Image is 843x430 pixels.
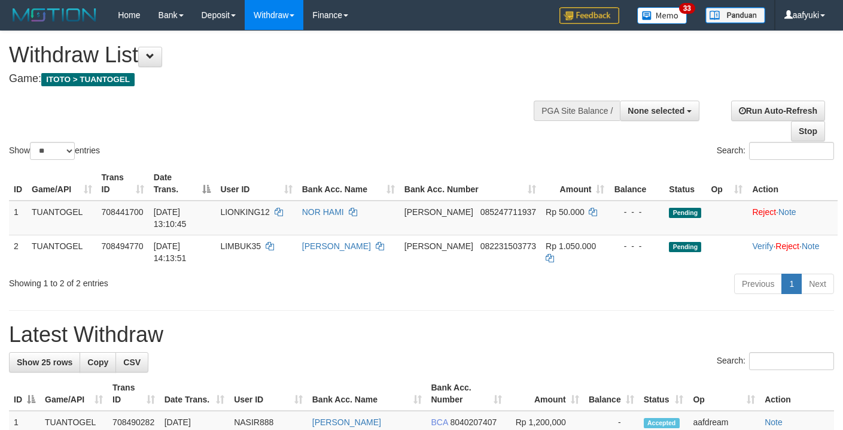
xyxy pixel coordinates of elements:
label: Search: [717,142,834,160]
td: TUANTOGEL [27,235,97,269]
a: 1 [781,274,802,294]
a: [PERSON_NAME] [312,417,381,427]
span: BCA [431,417,448,427]
th: Bank Acc. Name: activate to sort column ascending [297,166,400,201]
th: Date Trans.: activate to sort column ascending [160,377,229,411]
a: Copy [80,352,116,373]
a: [PERSON_NAME] [302,241,371,251]
th: Game/API: activate to sort column ascending [27,166,97,201]
a: Note [778,207,796,217]
th: Trans ID: activate to sort column ascending [97,166,149,201]
span: Copy 085247711937 to clipboard [480,207,536,217]
a: Previous [734,274,782,294]
a: CSV [115,352,148,373]
span: Accepted [644,418,680,428]
a: Next [801,274,834,294]
img: panduan.png [705,7,765,23]
div: Showing 1 to 2 of 2 entries [9,272,342,289]
th: Action [747,166,838,201]
th: Status: activate to sort column ascending [639,377,689,411]
img: Feedback.jpg [559,7,619,24]
th: Op: activate to sort column ascending [706,166,747,201]
div: - - - [614,240,659,252]
a: Note [765,417,783,427]
span: ITOTO > TUANTOGEL [41,73,135,86]
th: Status [664,166,706,201]
button: None selected [620,101,699,121]
a: Stop [791,121,825,141]
span: [DATE] 13:10:45 [154,207,187,229]
td: 1 [9,201,27,235]
th: ID: activate to sort column descending [9,377,40,411]
h1: Withdraw List [9,43,550,67]
th: Date Trans.: activate to sort column descending [149,166,216,201]
a: Note [802,241,820,251]
span: [PERSON_NAME] [404,241,473,251]
div: - - - [614,206,659,218]
th: ID [9,166,27,201]
span: 708494770 [102,241,144,251]
th: Balance [609,166,664,201]
img: MOTION_logo.png [9,6,100,24]
span: Rp 50.000 [546,207,585,217]
th: Balance: activate to sort column ascending [584,377,639,411]
label: Search: [717,352,834,370]
a: Run Auto-Refresh [731,101,825,121]
span: Copy 8040207407 to clipboard [450,417,497,427]
th: Game/API: activate to sort column ascending [40,377,108,411]
span: 33 [679,3,695,14]
div: PGA Site Balance / [534,101,620,121]
a: Reject [752,207,776,217]
h4: Game: [9,73,550,85]
span: Rp 1.050.000 [546,241,596,251]
th: Bank Acc. Number: activate to sort column ascending [400,166,541,201]
span: LIMBUK35 [220,241,261,251]
span: None selected [628,106,684,116]
h1: Latest Withdraw [9,323,834,347]
span: [PERSON_NAME] [404,207,473,217]
th: Amount: activate to sort column ascending [541,166,609,201]
input: Search: [749,142,834,160]
th: Bank Acc. Number: activate to sort column ascending [427,377,507,411]
td: TUANTOGEL [27,201,97,235]
span: Copy [87,358,108,367]
a: Verify [752,241,773,251]
select: Showentries [30,142,75,160]
th: User ID: activate to sort column ascending [229,377,308,411]
th: Trans ID: activate to sort column ascending [108,377,160,411]
td: · [747,201,838,235]
a: Show 25 rows [9,352,80,373]
span: [DATE] 14:13:51 [154,241,187,263]
input: Search: [749,352,834,370]
span: Pending [669,242,701,252]
th: User ID: activate to sort column ascending [215,166,297,201]
a: Reject [775,241,799,251]
a: NOR HAMI [302,207,344,217]
span: Pending [669,208,701,218]
th: Amount: activate to sort column ascending [507,377,584,411]
span: LIONKING12 [220,207,269,217]
span: Copy 082231503773 to clipboard [480,241,536,251]
th: Op: activate to sort column ascending [688,377,760,411]
th: Bank Acc. Name: activate to sort column ascending [308,377,427,411]
span: 708441700 [102,207,144,217]
th: Action [760,377,834,411]
label: Show entries [9,142,100,160]
td: 2 [9,235,27,269]
td: · · [747,235,838,269]
span: CSV [123,358,141,367]
span: Show 25 rows [17,358,72,367]
img: Button%20Memo.svg [637,7,687,24]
